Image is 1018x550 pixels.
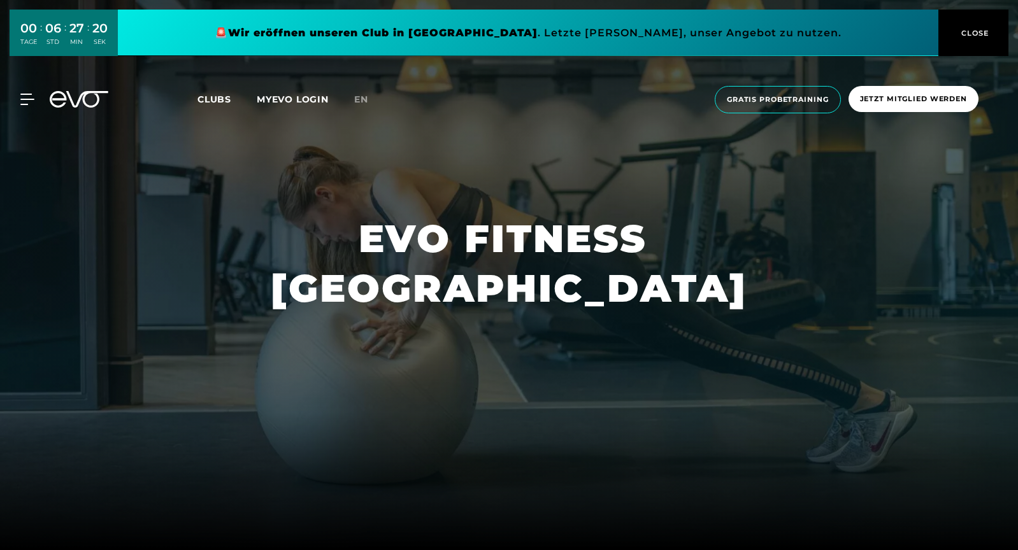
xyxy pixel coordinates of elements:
span: Gratis Probetraining [727,94,829,105]
div: TAGE [20,38,37,46]
span: CLOSE [958,27,989,39]
h1: EVO FITNESS [GEOGRAPHIC_DATA] [271,214,747,313]
div: STD [45,38,61,46]
div: 06 [45,19,61,38]
div: 27 [69,19,84,38]
a: Jetzt Mitglied werden [845,86,982,113]
a: Gratis Probetraining [711,86,845,113]
div: SEK [92,38,108,46]
div: : [40,20,42,54]
div: 00 [20,19,37,38]
a: Clubs [197,93,257,105]
a: en [354,92,384,107]
div: : [64,20,66,54]
div: MIN [69,38,84,46]
div: 20 [92,19,108,38]
a: MYEVO LOGIN [257,94,329,105]
span: Jetzt Mitglied werden [860,94,967,104]
div: : [87,20,89,54]
span: Clubs [197,94,231,105]
span: en [354,94,368,105]
button: CLOSE [938,10,1008,56]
